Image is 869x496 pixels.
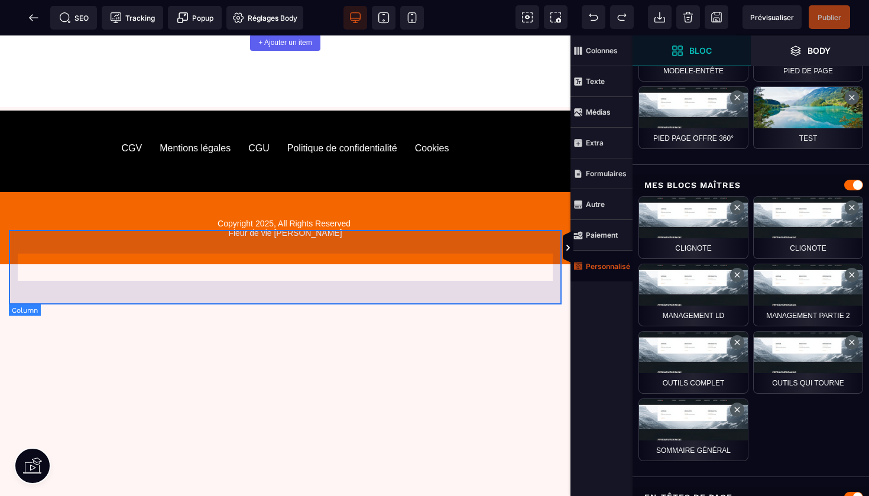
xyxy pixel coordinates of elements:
span: Voir tablette [372,6,395,30]
span: Enregistrer le contenu [809,5,850,29]
span: Extra [570,128,633,158]
span: Voir bureau [343,6,367,30]
span: Colonnes [570,35,633,66]
span: SEO [59,12,89,24]
span: Nettoyage [676,5,700,29]
strong: Formulaires [586,169,627,178]
strong: Paiement [586,231,618,239]
strong: Autre [586,200,605,209]
span: Autre [570,189,633,220]
div: MANAGEMENT PARTIE 2 [753,264,863,326]
span: Aperçu [742,5,802,29]
div: Mes blocs maîtres [633,174,869,196]
span: Médias [570,97,633,128]
div: clignote [753,196,863,259]
span: Formulaires [570,158,633,189]
strong: Bloc [689,46,712,55]
span: Voir mobile [400,6,424,30]
strong: Personnalisé [586,262,630,271]
span: Tracking [110,12,155,24]
span: Réglages Body [232,12,297,24]
default: CGV [121,108,142,118]
span: Métadata SEO [50,6,97,30]
span: Ouvrir les blocs [633,35,751,66]
default: Mentions légales [160,108,231,118]
div: outils complet [638,331,748,394]
div: MANAGEMENT LD [638,264,748,326]
span: Voir les composants [515,5,539,29]
span: Ouvrir les calques [751,35,869,66]
strong: Body [808,46,831,55]
span: Enregistrer [705,5,728,29]
div: Test [753,86,863,149]
span: Personnalisé [570,251,633,281]
default: Cookies [415,108,449,118]
default: CGU [248,108,270,118]
span: Rétablir [610,5,634,29]
span: Importer [648,5,672,29]
strong: Texte [586,77,605,86]
strong: Colonnes [586,46,618,55]
strong: Médias [586,108,611,116]
span: Favicon [226,6,303,30]
span: Publier [818,13,841,22]
span: Défaire [582,5,605,29]
span: Retour [22,6,46,30]
strong: Extra [586,138,604,147]
div: PIED PAGE OFFRE 360° [638,86,748,149]
span: Texte [570,66,633,97]
span: Paiement [570,220,633,251]
span: Afficher les vues [633,231,644,266]
span: Popup [177,12,213,24]
div: Sommaire général [638,398,748,461]
default: Politique de confidentialité [287,108,397,118]
div: Outils qui tourne [753,331,863,394]
div: clignote [638,196,748,259]
span: Code de suivi [102,6,163,30]
span: Capture d'écran [544,5,568,29]
span: Prévisualiser [750,13,794,22]
span: Créer une alerte modale [168,6,222,30]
